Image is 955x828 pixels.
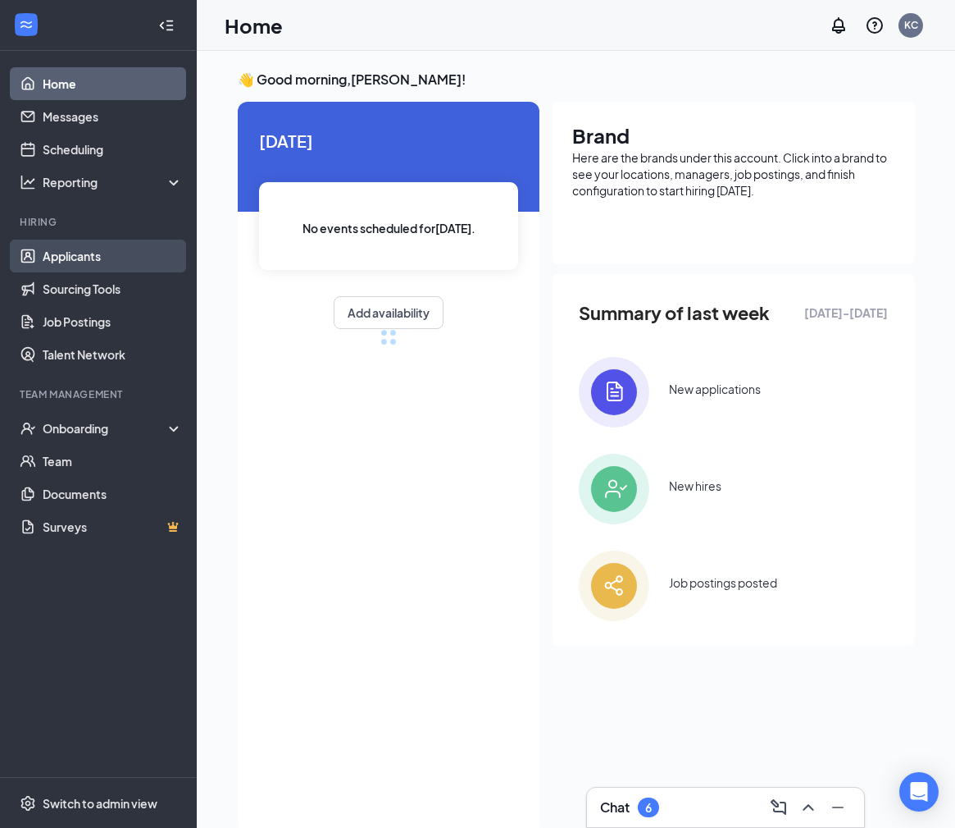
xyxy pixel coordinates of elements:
[829,16,848,35] svg: Notifications
[20,420,36,437] svg: UserCheck
[645,801,652,815] div: 6
[798,798,818,817] svg: ChevronUp
[380,329,397,345] div: loading meetings...
[669,478,721,494] div: New hires
[334,296,443,329] button: Add availability
[828,798,848,817] svg: Minimize
[572,121,894,149] h1: Brand
[43,445,183,478] a: Team
[669,381,761,397] div: New applications
[43,100,183,133] a: Messages
[43,67,183,100] a: Home
[43,240,183,272] a: Applicants
[43,420,169,437] div: Onboarding
[20,387,180,401] div: Team Management
[20,795,36,812] svg: Settings
[769,798,789,817] svg: ComposeMessage
[579,551,649,621] img: icon
[43,174,184,190] div: Reporting
[20,174,36,190] svg: Analysis
[669,574,777,591] div: Job postings posted
[259,128,518,153] span: [DATE]
[43,478,183,510] a: Documents
[225,11,283,39] h1: Home
[579,357,649,428] img: icon
[43,510,183,543] a: SurveysCrown
[865,16,885,35] svg: QuestionInfo
[572,149,894,199] div: Here are the brands under this account. Click into a brand to see your locations, managers, job p...
[43,272,183,305] a: Sourcing Tools
[899,772,939,812] div: Open Intercom Messenger
[600,798,630,817] h3: Chat
[302,219,475,237] span: No events scheduled for [DATE] .
[579,299,770,327] span: Summary of last week
[579,454,649,524] img: icon
[18,16,34,33] svg: WorkstreamLogo
[43,305,183,338] a: Job Postings
[766,794,792,821] button: ComposeMessage
[825,794,851,821] button: Minimize
[158,17,175,34] svg: Collapse
[20,215,180,229] div: Hiring
[904,18,918,32] div: KC
[238,71,914,89] h3: 👋 Good morning, [PERSON_NAME] !
[804,304,888,322] span: [DATE] - [DATE]
[43,133,183,166] a: Scheduling
[43,795,157,812] div: Switch to admin view
[795,794,821,821] button: ChevronUp
[43,338,183,371] a: Talent Network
